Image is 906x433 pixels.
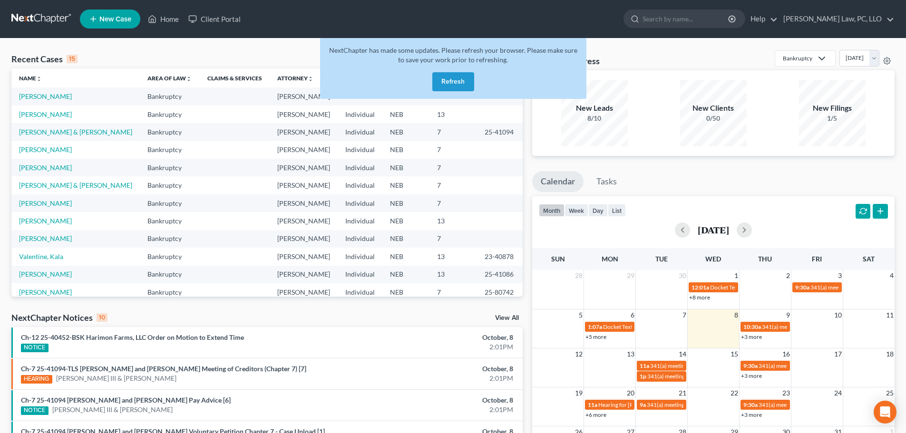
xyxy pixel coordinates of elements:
span: 17 [833,348,843,360]
div: New Leads [561,103,628,114]
td: Bankruptcy [140,248,199,265]
span: 1p [640,373,646,380]
span: 18 [885,348,895,360]
span: 341(a) meeting for [PERSON_NAME] [810,284,902,291]
i: unfold_more [308,76,313,82]
span: 3 [837,270,843,281]
a: Ch-12 25-40452-BSK Harimon Farms, LLC Order on Motion to Extend Time [21,333,244,341]
span: 14 [678,348,687,360]
td: 7 [429,123,477,141]
td: 7 [429,283,477,301]
a: [PERSON_NAME] III & [PERSON_NAME] [52,405,173,414]
a: [PERSON_NAME] [19,92,72,100]
td: Bankruptcy [140,230,199,248]
span: 4 [889,270,895,281]
div: October, 8 [355,333,513,342]
span: 9:30a [743,362,758,369]
div: NextChapter Notices [11,312,107,323]
a: +8 more [689,294,710,301]
a: [PERSON_NAME] [19,164,72,172]
a: Attorneyunfold_more [277,75,313,82]
td: NEB [382,176,429,194]
td: [PERSON_NAME] [270,123,338,141]
span: 12:01a [692,284,709,291]
td: 25-41086 [477,266,523,283]
div: October, 8 [355,395,513,405]
div: NOTICE [21,406,49,415]
span: 11a [640,362,649,369]
a: Client Portal [184,10,245,28]
td: NEB [382,230,429,248]
span: 341(a) meeting for [PERSON_NAME] & [PERSON_NAME] [650,362,792,369]
span: 24 [833,387,843,399]
a: [PERSON_NAME] [19,288,72,296]
td: 7 [429,176,477,194]
td: Individual [338,194,382,212]
a: Tasks [588,171,625,192]
td: 25-80742 [477,283,523,301]
td: 13 [429,248,477,265]
td: NEB [382,266,429,283]
span: 16 [781,348,791,360]
a: +6 more [585,411,606,418]
div: HEARING [21,375,52,384]
span: Tue [655,255,668,263]
div: October, 8 [355,364,513,374]
td: [PERSON_NAME] [270,176,338,194]
div: NOTICE [21,344,49,352]
td: Individual [338,123,382,141]
span: 1:07a [588,323,602,330]
a: [PERSON_NAME] [19,199,72,207]
td: Individual [338,159,382,176]
span: 1 [733,270,739,281]
span: 15 [730,348,739,360]
td: Bankruptcy [140,194,199,212]
div: New Filings [799,103,866,114]
a: Ch-7 25-41094 [PERSON_NAME] and [PERSON_NAME] Pay Advice [6] [21,396,231,404]
div: 10 [97,313,107,322]
a: [PERSON_NAME] [19,234,72,242]
span: Sun [551,255,565,263]
td: Individual [338,106,382,123]
button: day [588,204,608,217]
td: Individual [338,230,382,248]
td: Bankruptcy [140,141,199,159]
td: Individual [338,266,382,283]
span: Hearing for [PERSON_NAME]-Mabok [598,401,692,408]
span: 8 [733,309,739,321]
td: 25-41094 [477,123,523,141]
td: 13 [429,266,477,283]
span: 22 [730,387,739,399]
span: 10 [833,309,843,321]
span: Sat [863,255,875,263]
span: 9 [785,309,791,321]
td: [PERSON_NAME] [270,248,338,265]
span: 25 [885,387,895,399]
td: NEB [382,248,429,265]
a: +3 more [741,372,762,379]
input: Search by name... [643,10,730,28]
td: NEB [382,141,429,159]
td: [PERSON_NAME] [270,283,338,301]
div: 8/10 [561,114,628,123]
span: 10:30a [743,323,761,330]
td: [PERSON_NAME] [270,159,338,176]
a: [PERSON_NAME] [19,217,72,225]
span: Docket Text: for [PERSON_NAME] [710,284,795,291]
button: week [565,204,588,217]
td: Individual [338,176,382,194]
span: 12 [574,348,584,360]
span: 21 [678,387,687,399]
span: 9a [640,401,646,408]
td: [PERSON_NAME] [270,141,338,159]
a: View All [495,315,519,321]
a: +3 more [741,333,762,340]
span: 20 [626,387,635,399]
a: [PERSON_NAME] [19,145,72,154]
a: [PERSON_NAME] III & [PERSON_NAME] [56,374,176,383]
td: [PERSON_NAME] [270,230,338,248]
td: Bankruptcy [140,123,199,141]
span: 9:30a [795,284,809,291]
td: 13 [429,212,477,230]
span: 341(a) meeting for [PERSON_NAME] [759,401,850,408]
